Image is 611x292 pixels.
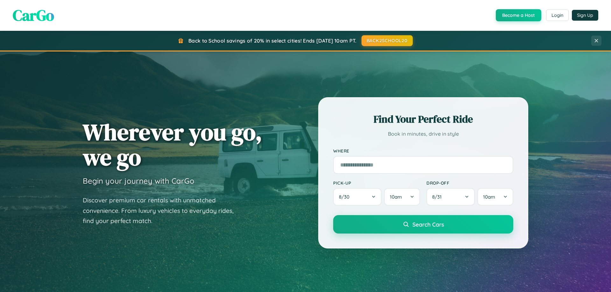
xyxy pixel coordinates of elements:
button: Search Cars [333,215,513,234]
button: 10am [384,188,420,206]
h2: Find Your Perfect Ride [333,112,513,126]
button: BACK2SCHOOL20 [362,35,413,46]
button: Login [546,10,569,21]
span: 10am [483,194,495,200]
span: 10am [390,194,402,200]
h1: Wherever you go, we go [83,119,262,170]
span: 8 / 30 [339,194,353,200]
label: Pick-up [333,180,420,186]
span: 8 / 31 [432,194,445,200]
p: Discover premium car rentals with unmatched convenience. From luxury vehicles to everyday rides, ... [83,195,242,226]
button: 10am [477,188,513,206]
span: Back to School savings of 20% in select cities! Ends [DATE] 10am PT. [188,37,356,44]
span: Search Cars [412,221,444,228]
h3: Begin your journey with CarGo [83,176,194,186]
label: Drop-off [426,180,513,186]
label: Where [333,148,513,153]
p: Book in minutes, drive in style [333,129,513,139]
button: Sign Up [572,10,598,21]
button: Become a Host [496,9,541,21]
button: 8/30 [333,188,382,206]
span: CarGo [13,5,54,26]
button: 8/31 [426,188,475,206]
